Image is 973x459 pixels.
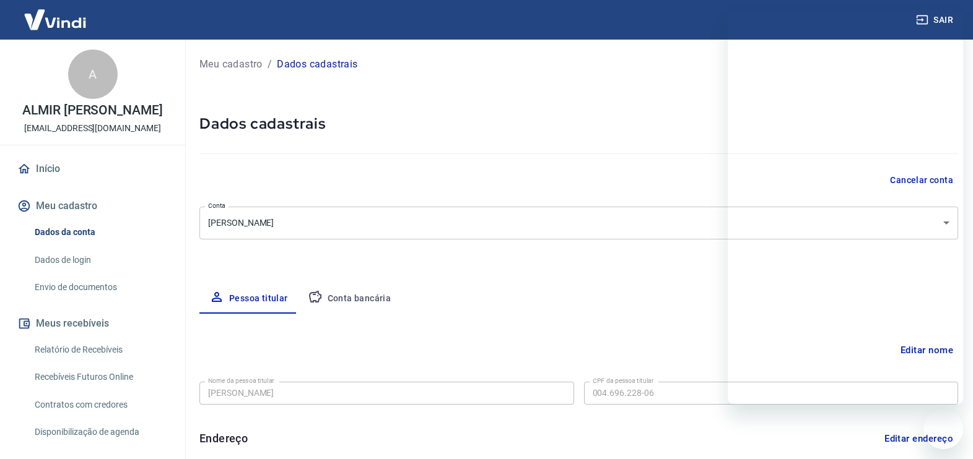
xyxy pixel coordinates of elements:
button: Editar endereço [879,427,958,450]
div: [PERSON_NAME] [199,207,958,239]
button: Meu cadastro [15,192,170,220]
a: Envio de documentos [30,275,170,300]
a: Recebíveis Futuros Online [30,364,170,390]
a: Contratos com credores [30,392,170,418]
h5: Dados cadastrais [199,114,958,134]
iframe: Janela de mensagens [728,10,963,405]
h6: Endereço [199,430,248,447]
label: Nome da pessoa titular [208,376,274,385]
a: Dados de login [30,247,170,273]
button: Meus recebíveis [15,310,170,337]
div: A [68,49,118,99]
a: Dados da conta [30,220,170,245]
p: ALMIR [PERSON_NAME] [22,104,163,117]
img: Vindi [15,1,95,38]
button: Pessoa titular [199,284,298,314]
a: Meu cadastro [199,57,263,72]
button: Sair [914,9,958,32]
label: CPF da pessoa titular [593,376,654,385]
p: Dados cadastrais [277,57,357,72]
iframe: Botão para abrir a janela de mensagens, conversa em andamento [923,410,963,449]
a: Início [15,155,170,182]
p: [EMAIL_ADDRESS][DOMAIN_NAME] [24,122,161,135]
label: Conta [208,201,225,210]
a: Disponibilização de agenda [30,419,170,445]
button: Conta bancária [298,284,401,314]
p: / [268,57,272,72]
a: Relatório de Recebíveis [30,337,170,362]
